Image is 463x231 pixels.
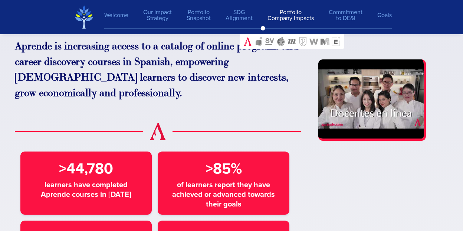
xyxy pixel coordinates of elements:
[136,6,179,25] a: Our ImpactStrategy
[15,39,301,101] p: Aprende is increasing access to a catalog of online programs and career discovery courses in Span...
[30,180,142,199] span: learners have completed Aprende courses in [DATE]
[179,6,218,25] a: PortfolioSnapshot
[104,9,136,22] a: Welcome
[168,180,279,209] span: of learners report they have achieved or advanced towards their goals
[59,157,113,180] span: >44,780
[321,6,370,25] a: Commitmentto DE&I
[206,157,242,180] span: >85%
[218,6,260,25] a: SDGAlignment
[260,6,321,25] a: PortfolioCompany Impacts
[370,9,392,22] a: Goals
